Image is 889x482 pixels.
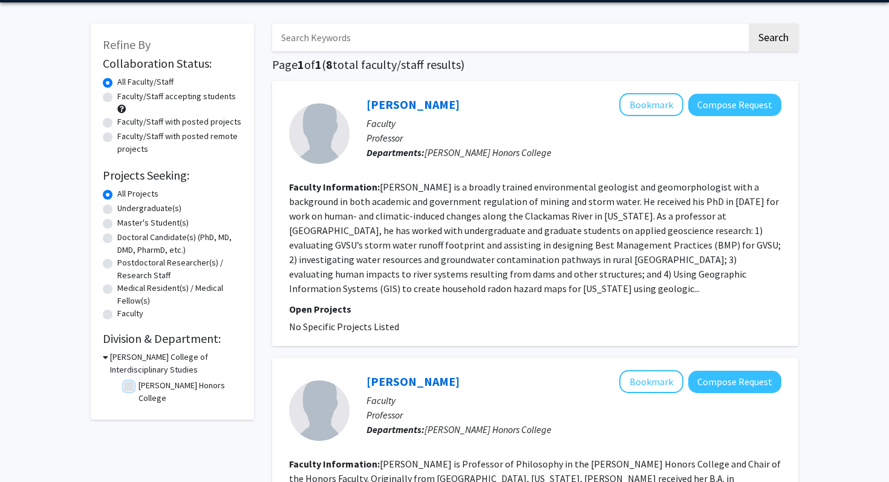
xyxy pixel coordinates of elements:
[366,131,781,145] p: Professor
[749,24,798,51] button: Search
[289,321,399,333] span: No Specific Projects Listed
[110,351,242,376] h3: [PERSON_NAME] College of Interdisciplinary Studies
[272,24,747,51] input: Search Keywords
[425,423,552,435] span: [PERSON_NAME] Honors College
[9,428,51,473] iframe: Chat
[138,379,239,405] label: [PERSON_NAME] Honors College
[366,408,781,422] p: Professor
[103,168,242,183] h2: Projects Seeking:
[298,57,304,72] span: 1
[315,57,322,72] span: 1
[117,187,158,200] label: All Projects
[289,458,380,470] b: Faculty Information:
[688,371,781,393] button: Compose Request to COELI FITZPATRICK
[326,57,333,72] span: 8
[117,231,242,256] label: Doctoral Candidate(s) (PhD, MD, DMD, PharmD, etc.)
[272,57,798,72] h1: Page of ( total faculty/staff results)
[366,423,425,435] b: Departments:
[366,393,781,408] p: Faculty
[117,76,174,88] label: All Faculty/Staff
[117,116,241,128] label: Faculty/Staff with posted projects
[366,97,460,112] a: [PERSON_NAME]
[619,93,683,116] button: Add PETER WAMPLER to Bookmarks
[117,202,181,215] label: Undergraduate(s)
[619,370,683,393] button: Add COELI FITZPATRICK to Bookmarks
[117,307,143,320] label: Faculty
[117,90,236,103] label: Faculty/Staff accepting students
[425,146,552,158] span: [PERSON_NAME] Honors College
[117,217,189,229] label: Master's Student(s)
[289,181,781,295] fg-read-more: [PERSON_NAME] is a broadly trained environmental geologist and geomorphologist with a background ...
[103,331,242,346] h2: Division & Department:
[366,116,781,131] p: Faculty
[688,94,781,116] button: Compose Request to PETER WAMPLER
[117,282,242,307] label: Medical Resident(s) / Medical Fellow(s)
[117,256,242,282] label: Postdoctoral Researcher(s) / Research Staff
[103,56,242,71] h2: Collaboration Status:
[117,130,242,155] label: Faculty/Staff with posted remote projects
[366,146,425,158] b: Departments:
[289,302,781,316] p: Open Projects
[103,37,151,52] span: Refine By
[289,181,380,193] b: Faculty Information:
[366,374,460,389] a: [PERSON_NAME]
